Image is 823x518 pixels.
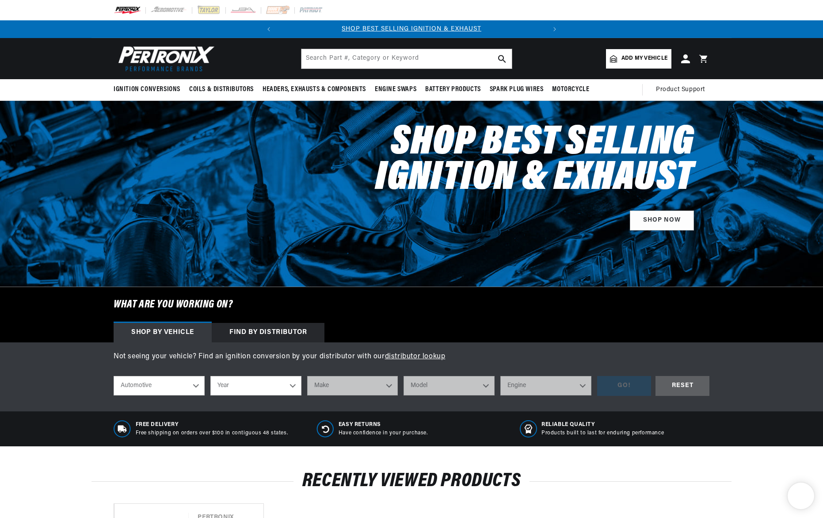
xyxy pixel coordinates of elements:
h2: Shop Best Selling Ignition & Exhaust [316,126,694,196]
a: distributor lookup [385,353,446,360]
div: Shop by vehicle [114,323,212,342]
button: Translation missing: en.sections.announcements.next_announcement [546,20,564,38]
a: Add my vehicle [606,49,671,69]
p: Products built to last for enduring performance [541,430,664,437]
a: SHOP NOW [630,211,694,230]
button: search button [492,49,512,69]
div: Find by Distributor [212,323,324,342]
h6: What are you working on? [91,287,732,322]
summary: Ignition Conversions [114,79,185,100]
span: RELIABLE QUALITY [541,421,664,429]
button: Translation missing: en.sections.announcements.previous_announcement [260,20,278,38]
div: 1 of 2 [278,24,546,34]
span: Headers, Exhausts & Components [263,85,366,94]
select: Ride Type [114,376,205,395]
summary: Battery Products [421,79,485,100]
div: RESET [655,376,709,396]
span: Free Delivery [136,421,288,429]
a: SHOP BEST SELLING IGNITION & EXHAUST [342,26,481,32]
span: Coils & Distributors [189,85,254,94]
summary: Motorcycle [548,79,594,100]
select: Model [404,376,495,395]
p: Have confidence in your purchase. [339,430,428,437]
span: Add my vehicle [621,54,667,63]
summary: Product Support [656,79,709,100]
span: Product Support [656,85,705,95]
select: Make [307,376,398,395]
span: Spark Plug Wires [490,85,544,94]
input: Search Part #, Category or Keyword [301,49,512,69]
span: Battery Products [425,85,481,94]
summary: Headers, Exhausts & Components [258,79,370,100]
img: Pertronix [114,43,215,74]
p: Free shipping on orders over $100 in contiguous 48 states. [136,430,288,437]
select: Engine [500,376,591,395]
div: Announcement [278,24,546,34]
summary: Coils & Distributors [185,79,258,100]
select: Year [210,376,301,395]
slideshow-component: Translation missing: en.sections.announcements.announcement_bar [91,20,732,38]
span: Ignition Conversions [114,85,180,94]
summary: Engine Swaps [370,79,421,100]
p: Not seeing your vehicle? Find an ignition conversion by your distributor with our [114,351,709,363]
h2: Recently Viewed Products [91,473,732,490]
span: Easy Returns [339,421,428,429]
summary: Spark Plug Wires [485,79,548,100]
span: Motorcycle [552,85,589,94]
span: Engine Swaps [375,85,416,94]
